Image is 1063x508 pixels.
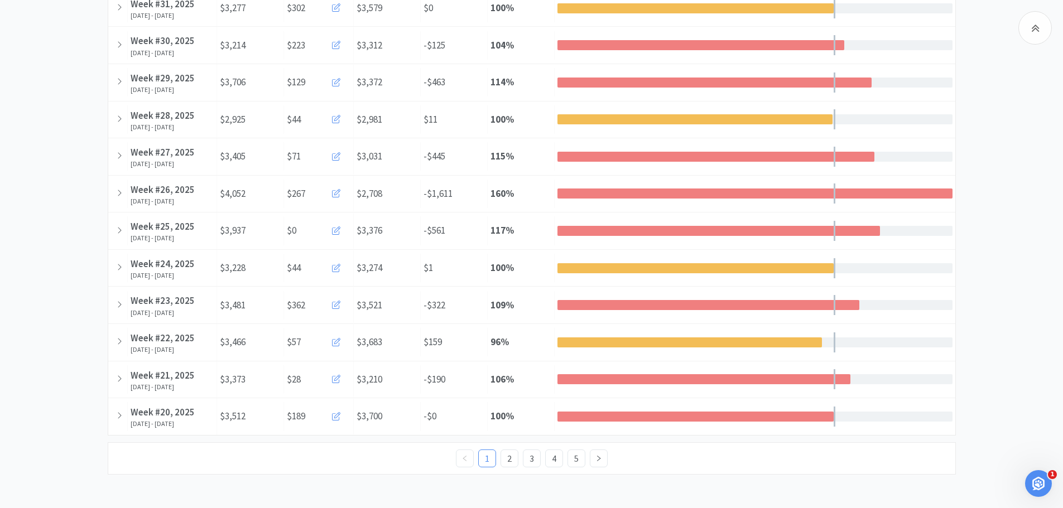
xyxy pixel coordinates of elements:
span: $302 [287,1,305,16]
span: $3,277 [220,1,246,16]
span: $3,210 [357,373,382,385]
span: $267 [287,186,305,201]
span: $3,031 [357,150,382,162]
i: icon: right [595,455,602,462]
div: [DATE] - [DATE] [131,160,214,168]
li: 5 [567,449,585,467]
a: 5 [568,450,585,467]
div: Week #24, 2025 [131,257,214,272]
span: $3,683 [357,336,382,348]
span: -$1,611 [424,187,453,200]
div: [DATE] - [DATE] [131,86,214,94]
span: $129 [287,75,305,90]
div: [DATE] - [DATE] [131,49,214,57]
span: -$561 [424,224,445,236]
a: 4 [546,450,562,467]
span: -$125 [424,39,445,51]
div: [DATE] - [DATE] [131,123,214,131]
span: $11 [424,113,437,125]
strong: 96 % [490,336,509,348]
strong: 109 % [490,299,514,311]
span: $3,700 [357,410,382,422]
i: icon: left [461,455,468,462]
iframe: Intercom live chat [1025,470,1052,497]
strong: 106 % [490,373,514,385]
div: Week #23, 2025 [131,293,214,308]
li: Previous Page [456,449,474,467]
div: Week #22, 2025 [131,331,214,346]
div: [DATE] - [DATE] [131,272,214,279]
a: 3 [523,450,540,467]
strong: 115 % [490,150,514,162]
div: [DATE] - [DATE] [131,12,214,20]
div: [DATE] - [DATE] [131,309,214,317]
span: $223 [287,38,305,53]
span: 1 [1048,470,1057,479]
span: $3,373 [220,372,246,387]
span: $3,937 [220,223,246,238]
span: $3,481 [220,298,246,313]
span: $71 [287,149,301,164]
strong: 100 % [490,410,514,422]
div: [DATE] - [DATE] [131,383,214,391]
strong: 160 % [490,187,514,200]
span: -$322 [424,299,445,311]
a: 1 [479,450,496,467]
span: $3,706 [220,75,246,90]
span: $57 [287,335,301,350]
span: $3,214 [220,38,246,53]
div: Week #29, 2025 [131,71,214,86]
strong: 117 % [490,224,514,236]
li: 2 [501,449,518,467]
span: $189 [287,409,305,424]
span: $3,466 [220,335,246,350]
span: $362 [287,298,305,313]
span: $0 [424,2,433,14]
span: $3,376 [357,224,382,236]
span: $0 [287,223,296,238]
span: $3,521 [357,299,382,311]
span: $1 [424,262,433,274]
div: Week #30, 2025 [131,33,214,49]
div: [DATE] - [DATE] [131,234,214,242]
span: $2,708 [357,187,382,200]
strong: 100 % [490,113,514,125]
span: $3,372 [357,76,382,88]
span: -$0 [424,410,436,422]
div: [DATE] - [DATE] [131,346,214,354]
div: Week #25, 2025 [131,219,214,234]
div: Week #28, 2025 [131,108,214,123]
span: $3,405 [220,149,246,164]
span: $3,274 [357,262,382,274]
strong: 114 % [490,76,514,88]
span: $4,052 [220,186,246,201]
span: $2,981 [357,113,382,125]
span: $44 [287,112,301,127]
span: $3,512 [220,409,246,424]
li: Next Page [590,449,608,467]
span: $3,579 [357,2,382,14]
div: Week #21, 2025 [131,368,214,383]
strong: 104 % [490,39,514,51]
span: $3,312 [357,39,382,51]
div: Week #27, 2025 [131,145,214,160]
span: $44 [287,260,301,275]
li: 4 [545,449,563,467]
div: [DATE] - [DATE] [131,197,214,205]
strong: 100 % [490,262,514,274]
a: 2 [501,450,518,467]
span: $159 [424,336,442,348]
span: -$190 [424,373,445,385]
span: $3,228 [220,260,246,275]
span: -$445 [424,150,445,162]
li: 1 [478,449,496,467]
span: $28 [287,372,301,387]
div: Week #20, 2025 [131,405,214,420]
span: -$463 [424,76,445,88]
li: 3 [523,449,541,467]
span: $2,925 [220,112,246,127]
strong: 100 % [490,2,514,14]
div: Week #26, 2025 [131,182,214,197]
div: [DATE] - [DATE] [131,420,214,428]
